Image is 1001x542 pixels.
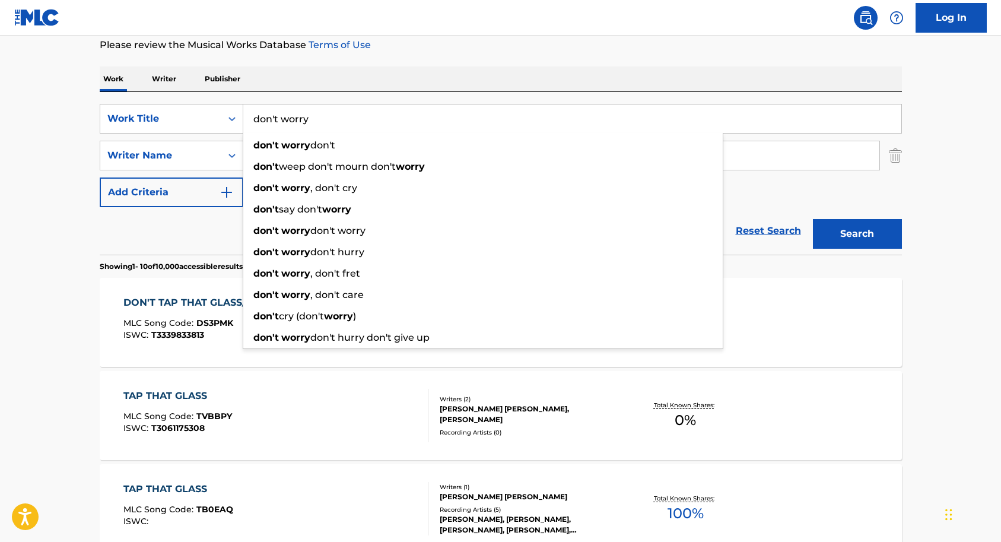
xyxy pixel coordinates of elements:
[100,371,902,460] a: TAP THAT GLASSMLC Song Code:TVBBPYISWC:T3061175308Writers (2)[PERSON_NAME] [PERSON_NAME], [PERSON...
[148,66,180,91] p: Writer
[813,219,902,249] button: Search
[885,6,908,30] div: Help
[322,204,351,215] strong: worry
[440,483,619,492] div: Writers ( 1 )
[123,329,151,340] span: ISWC :
[440,505,619,514] div: Recording Artists ( 5 )
[440,404,619,425] div: [PERSON_NAME] [PERSON_NAME], [PERSON_NAME]
[889,141,902,170] img: Delete Criterion
[440,514,619,535] div: [PERSON_NAME], [PERSON_NAME], [PERSON_NAME], [PERSON_NAME], [PERSON_NAME]
[253,268,279,279] strong: don't
[324,310,353,322] strong: worry
[916,3,987,33] a: Log In
[281,225,310,236] strong: worry
[123,389,232,403] div: TAP THAT GLASS
[201,66,244,91] p: Publisher
[100,178,243,207] button: Add Criteria
[253,161,279,172] strong: don't
[281,246,310,258] strong: worry
[100,104,902,255] form: Search Form
[310,246,364,258] span: don't hurry
[123,411,196,421] span: MLC Song Code :
[654,401,717,410] p: Total Known Shares:
[123,318,196,328] span: MLC Song Code :
[253,289,279,300] strong: don't
[310,289,364,300] span: , don't care
[253,225,279,236] strong: don't
[310,268,360,279] span: , don't fret
[151,329,204,340] span: T3339833813
[220,185,234,199] img: 9d2ae6d4665cec9f34b9.svg
[279,204,322,215] span: say don't
[281,182,310,194] strong: worry
[396,161,425,172] strong: worry
[253,140,279,151] strong: don't
[440,395,619,404] div: Writers ( 2 )
[945,497,952,533] div: Drag
[675,410,696,431] span: 0 %
[196,318,233,328] span: DS3PMK
[196,411,232,421] span: TVBBPY
[310,182,357,194] span: , don't cry
[100,66,127,91] p: Work
[654,494,717,503] p: Total Known Shares:
[942,485,1001,542] iframe: Chat Widget
[196,504,233,515] span: TB0EAQ
[253,332,279,343] strong: don't
[310,140,335,151] span: don't
[281,140,310,151] strong: worry
[310,332,430,343] span: don't hurry don't give up
[253,310,279,322] strong: don't
[100,278,902,367] a: DON'T TAP THAT GLASS/TWEAKIN'MLC Song Code:DS3PMKISWC:T3339833813Writers (3)[PERSON_NAME], [PERSO...
[281,332,310,343] strong: worry
[100,261,294,272] p: Showing 1 - 10 of 10,000 accessible results (Total 372,901 )
[100,38,902,52] p: Please review the Musical Works Database
[123,423,151,433] span: ISWC :
[279,161,396,172] span: weep don't mourn don't
[310,225,366,236] span: don't worry
[123,516,151,527] span: ISWC :
[281,268,310,279] strong: worry
[253,246,279,258] strong: don't
[730,218,807,244] a: Reset Search
[306,39,371,50] a: Terms of Use
[123,504,196,515] span: MLC Song Code :
[123,482,233,496] div: TAP THAT GLASS
[668,503,704,524] span: 100 %
[353,310,356,322] span: )
[151,423,205,433] span: T3061175308
[440,492,619,502] div: [PERSON_NAME] [PERSON_NAME]
[854,6,878,30] a: Public Search
[123,296,303,310] div: DON'T TAP THAT GLASS/TWEAKIN'
[253,182,279,194] strong: don't
[14,9,60,26] img: MLC Logo
[859,11,873,25] img: search
[281,289,310,300] strong: worry
[889,11,904,25] img: help
[253,204,279,215] strong: don't
[279,310,324,322] span: cry (don't
[107,148,214,163] div: Writer Name
[440,428,619,437] div: Recording Artists ( 0 )
[107,112,214,126] div: Work Title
